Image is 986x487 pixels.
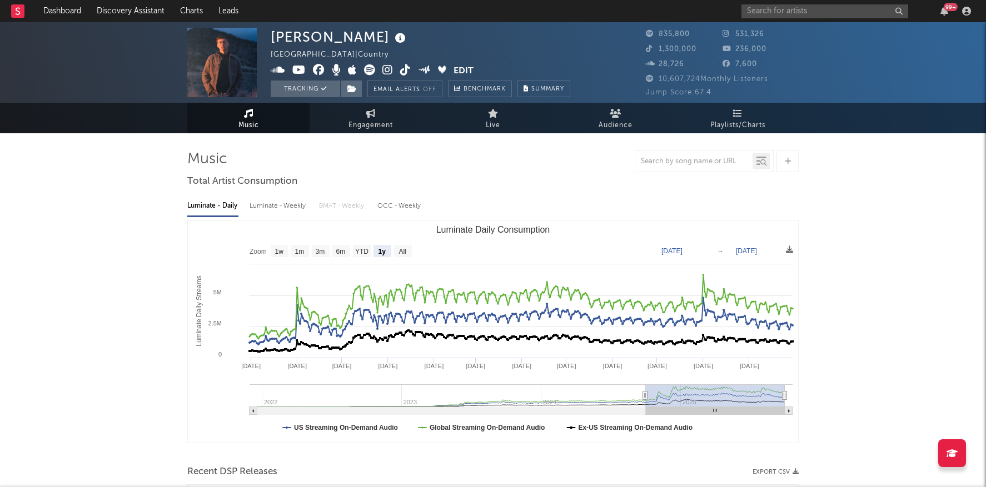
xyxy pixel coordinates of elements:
[218,351,222,358] text: 0
[423,87,436,93] em: Off
[661,247,683,255] text: [DATE]
[557,363,576,369] text: [DATE]
[448,81,512,97] a: Benchmark
[646,76,768,83] span: 10,607,724 Monthly Listeners
[646,46,696,53] span: 1,300,000
[295,248,305,255] text: 1m
[646,89,711,96] span: Jump Score: 67.4
[432,103,554,133] a: Live
[241,363,261,369] text: [DATE]
[187,465,277,479] span: Recent DSP Releases
[213,289,222,295] text: 5M
[271,48,401,62] div: [GEOGRAPHIC_DATA] | Country
[635,157,753,166] input: Search by song name or URL
[603,363,623,369] text: [DATE]
[316,248,325,255] text: 3m
[271,28,409,46] div: [PERSON_NAME]
[348,119,393,132] span: Engagement
[454,64,474,78] button: Edit
[486,119,500,132] span: Live
[430,424,545,431] text: Global Streaming On-Demand Audio
[648,363,667,369] text: [DATE]
[741,4,908,18] input: Search for artists
[238,119,259,132] span: Music
[250,197,308,215] div: Luminate - Weekly
[723,31,764,38] span: 531,326
[723,46,766,53] span: 236,000
[271,81,340,97] button: Tracking
[195,275,203,346] text: Luminate Daily Streams
[599,119,633,132] span: Audience
[187,103,310,133] a: Music
[646,61,684,68] span: 28,726
[710,119,765,132] span: Playlists/Charts
[287,363,307,369] text: [DATE]
[377,197,422,215] div: OCC - Weekly
[310,103,432,133] a: Engagement
[694,363,713,369] text: [DATE]
[940,7,948,16] button: 99+
[379,248,386,255] text: 1y
[379,363,398,369] text: [DATE]
[676,103,799,133] a: Playlists/Charts
[355,248,368,255] text: YTD
[554,103,676,133] a: Audience
[531,86,564,92] span: Summary
[466,363,486,369] text: [DATE]
[367,81,442,97] button: Email AlertsOff
[332,363,352,369] text: [DATE]
[723,61,757,68] span: 7,600
[187,175,297,188] span: Total Artist Consumption
[579,424,693,431] text: Ex-US Streaming On-Demand Audio
[294,424,398,431] text: US Streaming On-Demand Audio
[944,3,958,11] div: 99 +
[188,220,798,443] svg: Luminate Daily Consumption
[736,247,757,255] text: [DATE]
[187,197,238,215] div: Luminate - Daily
[717,247,724,255] text: →
[275,248,284,255] text: 1w
[517,81,570,97] button: Summary
[425,363,444,369] text: [DATE]
[436,225,550,234] text: Luminate Daily Consumption
[753,469,799,475] button: Export CSV
[399,248,406,255] text: All
[646,31,690,38] span: 835,800
[512,363,532,369] text: [DATE]
[740,363,759,369] text: [DATE]
[208,320,222,327] text: 2.5M
[464,83,506,96] span: Benchmark
[250,248,267,255] text: Zoom
[336,248,346,255] text: 6m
